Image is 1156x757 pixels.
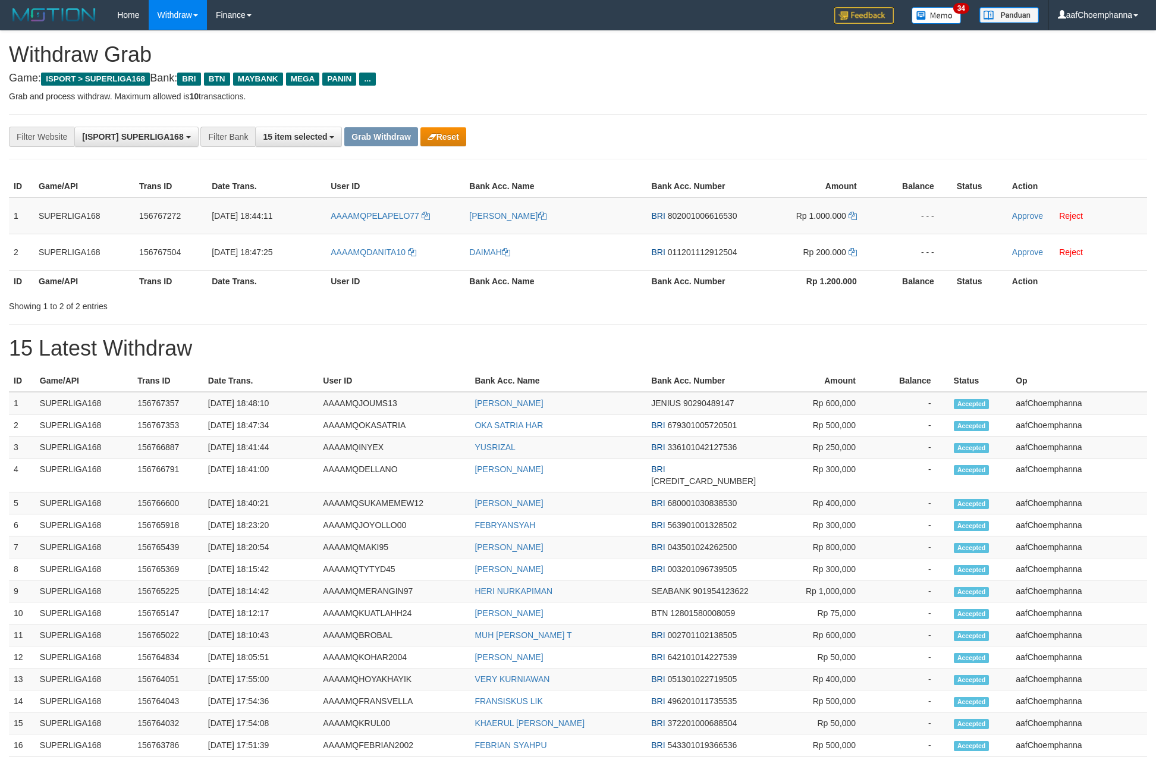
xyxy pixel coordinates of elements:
span: Rp 200.000 [803,247,846,257]
a: AAAAMQDANITA10 [331,247,416,257]
span: Copy 802001006616530 to clipboard [668,211,737,221]
span: PANIN [322,73,356,86]
td: 156766791 [133,458,203,492]
td: aafChoemphanna [1011,492,1147,514]
button: [ISPORT] SUPERLIGA168 [74,127,198,147]
span: MEGA [286,73,320,86]
a: VERY KURNIAWAN [475,674,549,684]
td: aafChoemphanna [1011,392,1147,414]
td: SUPERLIGA168 [35,558,133,580]
span: Accepted [954,399,989,409]
td: AAAAMQSUKAMEMEW12 [318,492,470,514]
td: - [874,458,949,492]
td: 3 [9,436,35,458]
td: 7 [9,536,35,558]
td: - [874,536,949,558]
td: 2 [9,414,35,436]
td: Rp 50,000 [761,646,874,668]
td: aafChoemphanna [1011,580,1147,602]
td: - [874,712,949,734]
span: Accepted [954,587,989,597]
span: 34 [953,3,969,14]
td: Rp 300,000 [761,558,874,580]
th: User ID [326,270,464,292]
td: AAAAMQMAKI95 [318,536,470,558]
td: SUPERLIGA168 [34,234,134,270]
td: - [874,624,949,646]
td: 5 [9,492,35,514]
td: - - - [875,234,952,270]
th: Balance [875,175,952,197]
span: Copy 12801580008059 to clipboard [670,608,735,618]
span: 15 item selected [263,132,327,142]
span: Copy 051301022719505 to clipboard [668,674,737,684]
th: Trans ID [134,175,207,197]
td: aafChoemphanna [1011,734,1147,756]
td: 156766887 [133,436,203,458]
span: Accepted [954,421,989,431]
div: Filter Website [9,127,74,147]
td: Rp 75,000 [761,602,874,624]
td: aafChoemphanna [1011,514,1147,536]
span: Accepted [954,443,989,453]
a: MUH [PERSON_NAME] T [475,630,571,640]
td: - [874,392,949,414]
td: aafChoemphanna [1011,536,1147,558]
td: - [874,436,949,458]
td: [DATE] 17:54:08 [203,712,318,734]
span: Copy 003201096739505 to clipboard [668,564,737,574]
img: Button%20Memo.svg [912,7,962,24]
span: Copy 164901022747530 to clipboard [651,476,756,486]
td: aafChoemphanna [1011,668,1147,690]
td: Rp 50,000 [761,712,874,734]
span: BRI [651,464,665,474]
td: 1 [9,392,35,414]
td: - [874,734,949,756]
a: OKA SATRIA HAR [475,420,543,430]
img: panduan.png [979,7,1039,23]
th: Date Trans. [203,370,318,392]
td: Rp 500,000 [761,734,874,756]
a: Approve [1012,247,1043,257]
td: aafChoemphanna [1011,712,1147,734]
td: aafChoemphanna [1011,414,1147,436]
a: [PERSON_NAME] [475,498,543,508]
td: 2 [9,234,34,270]
th: ID [9,370,35,392]
td: [DATE] 17:55:00 [203,668,318,690]
td: - [874,646,949,668]
img: Feedback.jpg [834,7,894,24]
td: - [874,514,949,536]
td: 1 [9,197,34,234]
span: BRI [651,542,665,552]
td: 156767357 [133,392,203,414]
td: SUPERLIGA168 [35,536,133,558]
td: SUPERLIGA168 [35,436,133,458]
th: Date Trans. [207,270,326,292]
td: 156764834 [133,646,203,668]
td: 156765225 [133,580,203,602]
a: FEBRIAN SYAHPU [475,740,546,750]
a: FEBRYANSYAH [475,520,535,530]
span: Copy 002701102138505 to clipboard [668,630,737,640]
th: Balance [875,270,952,292]
span: Copy 543301019366536 to clipboard [668,740,737,750]
td: SUPERLIGA168 [35,514,133,536]
span: BRI [651,652,665,662]
td: [DATE] 18:41:00 [203,458,318,492]
a: Approve [1012,211,1043,221]
th: ID [9,175,34,197]
td: AAAAMQKRUL00 [318,712,470,734]
td: 156765147 [133,602,203,624]
td: SUPERLIGA168 [35,646,133,668]
button: Grab Withdraw [344,127,417,146]
span: BRI [651,564,665,574]
td: AAAAMQBROBAL [318,624,470,646]
td: 156766600 [133,492,203,514]
td: 156765369 [133,558,203,580]
th: User ID [318,370,470,392]
span: Accepted [954,565,989,575]
td: 12 [9,646,35,668]
td: 13 [9,668,35,690]
td: 15 [9,712,35,734]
